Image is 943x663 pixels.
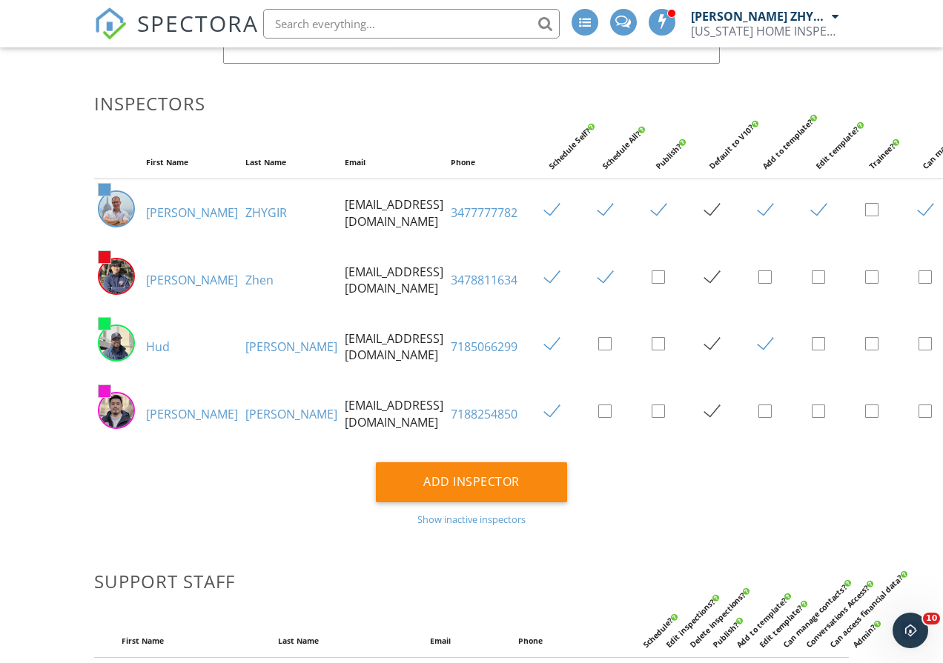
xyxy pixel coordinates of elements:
[341,247,447,313] td: [EMAIL_ADDRESS][DOMAIN_NAME]
[691,24,839,39] div: NEW YORK HOME INSPECTIONS
[245,339,337,355] a: [PERSON_NAME]
[245,406,337,422] a: [PERSON_NAME]
[923,613,940,624] span: 10
[691,9,828,24] div: [PERSON_NAME] ZHYGIR
[94,571,849,591] h3: Support Staff
[245,204,287,221] a: ZHYGIR
[734,559,825,650] div: Add to template?
[98,392,135,429] img: img_3042_portrait.jpg
[118,624,274,658] th: First Name
[711,559,802,650] div: Publish?
[146,272,238,288] a: [PERSON_NAME]
[274,624,426,658] th: Last Name
[94,7,127,40] img: The Best Home Inspection Software - Spectora
[94,513,849,525] div: Show inactive inspectors
[804,559,896,650] div: Conversations Access?
[142,146,242,179] th: First Name
[242,146,341,179] th: Last Name
[98,258,135,295] img: img_1465.jpg
[146,406,238,422] a: [PERSON_NAME]
[146,204,238,221] a: [PERSON_NAME]
[146,339,170,355] a: Hud
[687,559,778,650] div: Delete inspections?
[600,80,691,171] div: Schedule All?
[813,80,904,171] div: Edit template?
[341,146,447,179] th: Email
[893,613,928,648] iframe: Intercom live chat
[376,462,567,502] div: Add Inspector
[641,559,732,650] div: Schedule?
[245,272,274,288] a: Zhen
[451,339,517,355] a: 7185066299
[827,559,919,650] div: Can access financial data?
[451,272,517,288] a: 3478811634
[760,80,851,171] div: Add to template?
[707,80,798,171] div: Default to V10?
[451,406,517,422] a: 7188254850
[137,7,259,39] span: SPECTORA
[341,179,447,247] td: [EMAIL_ADDRESS][DOMAIN_NAME]
[664,559,755,650] div: Edit inspections?
[546,80,638,171] div: Schedule Self?
[341,381,447,447] td: [EMAIL_ADDRESS][DOMAIN_NAME]
[263,9,560,39] input: Search everything...
[851,559,942,650] div: Admin?
[451,204,517,221] a: 3477777782
[98,190,135,227] img: img_58301.jpg
[98,324,135,362] img: img_31691.jpg
[94,20,259,51] a: SPECTORA
[426,624,515,658] th: Email
[341,313,447,380] td: [EMAIL_ADDRESS][DOMAIN_NAME]
[758,559,849,650] div: Edit template?
[653,80,744,171] div: Publish?
[514,624,615,658] th: Phone
[781,559,872,650] div: Can manage contacts?
[447,146,521,179] th: Phone
[94,93,849,113] h3: Inspectors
